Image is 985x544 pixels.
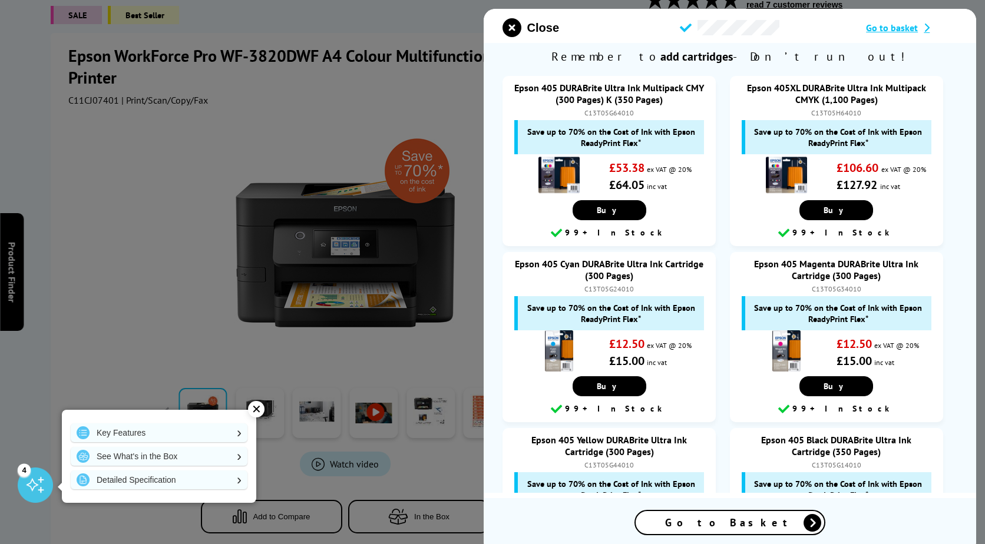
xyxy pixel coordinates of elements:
span: Buy [597,381,622,392]
strong: £12.50 [837,336,872,351]
strong: £127.92 [837,177,877,193]
a: Epson 405XL DURABrite Ultra Ink Multipack CMYK (1,100 Pages) [747,82,926,105]
strong: £15.00 [837,353,872,369]
span: Save up to 70% on the Cost of Ink with Epson ReadyPrint Flex* [751,478,926,500]
div: ✕ [248,401,265,417]
a: Epson 405 DURABrite Ultra Ink Multipack CMY (300 Pages) K (350 Pages) [514,82,704,105]
a: Epson 405 Cyan DURABrite Ultra Ink Cartridge (300 Pages) [515,258,703,281]
div: C13T05G44010 [514,460,705,469]
span: Buy [824,205,850,215]
div: 99+ In Stock [736,402,938,416]
div: C13T05G34010 [742,284,932,293]
span: ex VAT @ 20% [881,165,925,174]
a: Go to basket [867,22,957,34]
span: inc vat [880,182,900,191]
strong: £53.38 [609,160,644,175]
img: Epson 405 Cyan DURABrite Ultra Ink Cartridge (300 Pages) [538,330,580,371]
a: Key Features [71,423,247,442]
span: Buy [597,205,622,215]
a: Epson 405 Black DURABrite Ultra Ink Cartridge (350 Pages) [762,434,912,457]
div: 99+ In Stock [508,402,710,416]
span: Go to Basket [665,516,795,529]
a: Go to Basket [634,510,825,535]
span: Save up to 70% on the Cost of Ink with Epson ReadyPrint Flex* [524,478,699,500]
strong: £12.50 [609,336,644,351]
span: inc vat [874,358,894,367]
strong: £64.05 [609,177,644,193]
div: C13T05G24010 [514,284,705,293]
span: ex VAT @ 20% [874,341,919,350]
strong: £15.00 [609,353,644,369]
span: Save up to 70% on the Cost of Ink with Epson ReadyPrint Flex* [524,302,699,324]
span: Buy [824,381,850,392]
div: 99+ In Stock [508,226,710,240]
img: Epson 405XL DURABrite Ultra Ink Multipack CMYK (1,100 Pages) [766,154,807,195]
div: C13T05H64010 [742,108,932,117]
span: Save up to 70% on the Cost of Ink with Epson ReadyPrint Flex* [524,126,699,148]
a: Detailed Specification [71,470,247,489]
b: add cartridges [660,49,733,64]
span: ex VAT @ 20% [647,165,692,174]
div: 4 [18,463,31,476]
button: close modal [503,18,559,37]
span: ex VAT @ 20% [647,341,692,350]
span: inc vat [647,358,667,367]
span: Remember to - Don’t run out! [484,43,976,70]
span: inc vat [647,182,667,191]
span: Save up to 70% on the Cost of Ink with Epson ReadyPrint Flex* [751,302,926,324]
span: Save up to 70% on the Cost of Ink with Epson ReadyPrint Flex* [751,126,926,148]
a: See What's in the Box [71,447,247,466]
img: Epson 405 DURABrite Ultra Ink Multipack CMY (300 Pages) K (350 Pages) [538,154,580,195]
a: Epson 405 Magenta DURABrite Ultra Ink Cartridge (300 Pages) [755,258,919,281]
div: 99+ In Stock [736,226,938,240]
strong: £106.60 [837,160,878,175]
div: C13T05G14010 [742,460,932,469]
div: C13T05G64010 [514,108,705,117]
span: Close [527,21,559,35]
a: Epson 405 Yellow DURABrite Ultra Ink Cartridge (300 Pages) [531,434,687,457]
span: Go to basket [867,22,918,34]
img: Epson 405 Magenta DURABrite Ultra Ink Cartridge (300 Pages) [766,330,807,371]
